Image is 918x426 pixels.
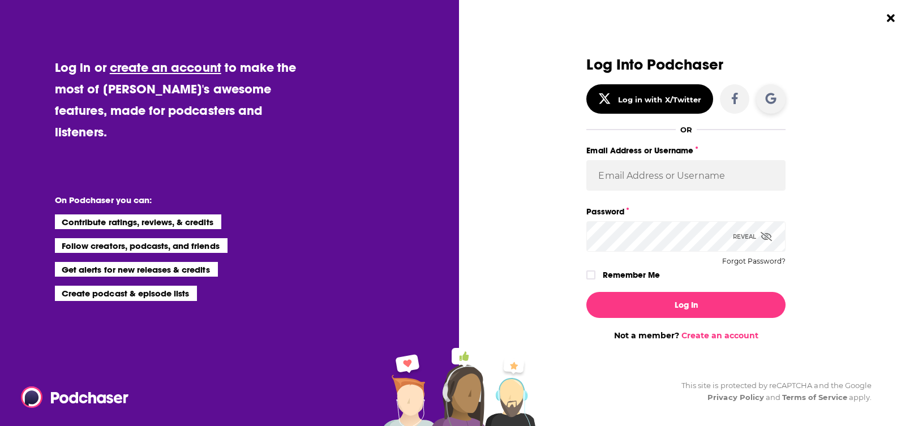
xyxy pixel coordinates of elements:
label: Remember Me [603,268,660,282]
button: Log In [586,292,786,318]
div: Log in with X/Twitter [618,95,701,104]
div: This site is protected by reCAPTCHA and the Google and apply. [672,380,872,403]
button: Forgot Password? [722,257,786,265]
label: Password [586,204,786,219]
div: Not a member? [586,330,786,341]
li: Create podcast & episode lists [55,286,197,300]
img: Podchaser - Follow, Share and Rate Podcasts [21,386,130,408]
a: create an account [110,59,221,75]
button: Log in with X/Twitter [586,84,713,114]
a: Privacy Policy [707,393,764,402]
a: Podchaser - Follow, Share and Rate Podcasts [21,386,121,408]
button: Close Button [880,7,902,29]
li: Get alerts for new releases & credits [55,262,217,277]
li: On Podchaser you can: [55,195,281,205]
label: Email Address or Username [586,143,786,158]
div: Reveal [733,221,772,252]
h3: Log Into Podchaser [586,57,786,73]
li: Contribute ratings, reviews, & credits [55,214,221,229]
div: OR [680,125,692,134]
input: Email Address or Username [586,160,786,191]
li: Follow creators, podcasts, and friends [55,238,228,253]
a: Terms of Service [782,393,847,402]
a: Create an account [681,330,758,341]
